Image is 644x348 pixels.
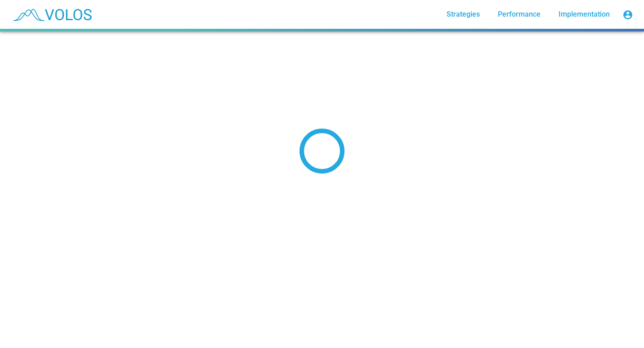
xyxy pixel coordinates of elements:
a: Strategies [439,6,487,22]
mat-icon: account_circle [622,9,633,20]
a: Performance [491,6,548,22]
span: Implementation [559,10,610,18]
a: Implementation [551,6,617,22]
img: blue_transparent.png [7,3,96,26]
span: Performance [498,10,541,18]
span: Strategies [447,10,480,18]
